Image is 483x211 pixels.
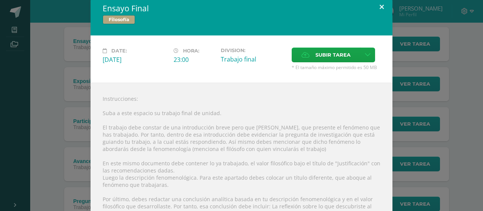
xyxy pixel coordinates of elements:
[183,48,199,54] span: Hora:
[292,64,380,71] span: * El tamaño máximo permitido es 50 MB
[103,55,168,64] div: [DATE]
[103,15,135,24] span: Filosofía
[221,48,286,53] label: Division:
[111,48,127,54] span: Date:
[315,48,351,62] span: Subir tarea
[221,55,286,63] div: Trabajo final
[174,55,215,64] div: 23:00
[103,3,380,14] h2: Ensayo Final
